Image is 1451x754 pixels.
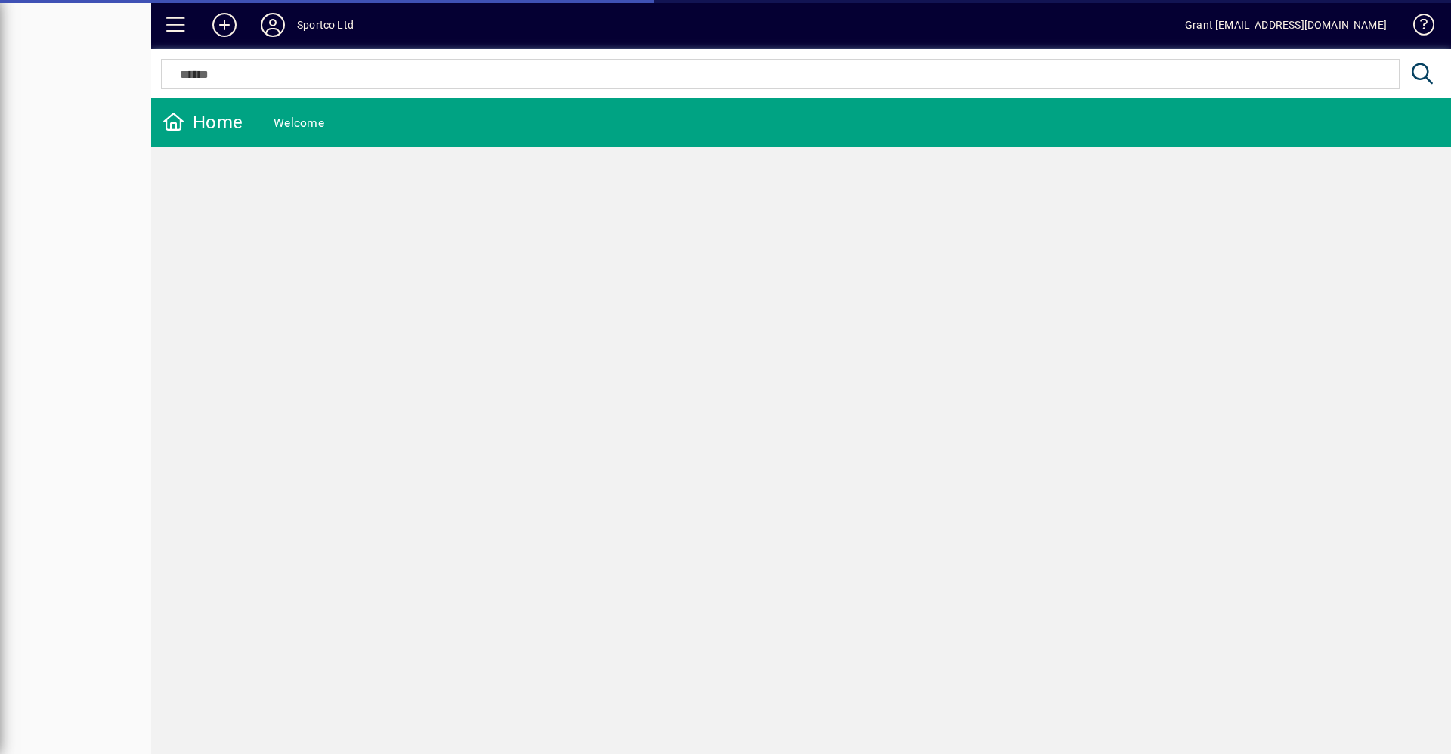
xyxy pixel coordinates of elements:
[274,111,324,135] div: Welcome
[297,13,354,37] div: Sportco Ltd
[249,11,297,39] button: Profile
[1185,13,1387,37] div: Grant [EMAIL_ADDRESS][DOMAIN_NAME]
[162,110,243,134] div: Home
[1402,3,1432,52] a: Knowledge Base
[200,11,249,39] button: Add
